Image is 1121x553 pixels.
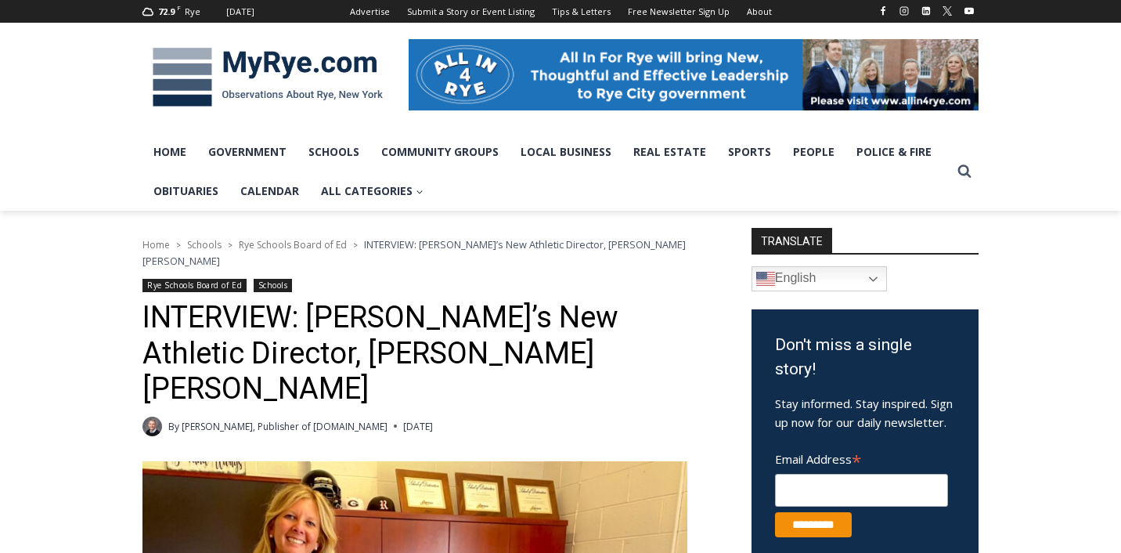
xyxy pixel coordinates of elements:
[895,2,914,20] a: Instagram
[176,240,181,251] span: >
[775,333,955,382] h3: Don't miss a single story!
[142,172,229,211] a: Obituaries
[185,5,200,19] div: Rye
[370,132,510,172] a: Community Groups
[622,132,717,172] a: Real Estate
[297,132,370,172] a: Schools
[874,2,892,20] a: Facebook
[142,237,710,269] nav: Breadcrumbs
[142,300,710,407] h1: INTERVIEW: [PERSON_NAME]’s New Athletic Director, [PERSON_NAME] [PERSON_NAME]
[950,157,979,186] button: View Search Form
[756,269,775,288] img: en
[226,5,254,19] div: [DATE]
[142,132,950,211] nav: Primary Navigation
[228,240,232,251] span: >
[353,240,358,251] span: >
[142,238,170,251] a: Home
[403,419,433,434] time: [DATE]
[142,237,686,267] span: INTERVIEW: [PERSON_NAME]’s New Athletic Director, [PERSON_NAME] [PERSON_NAME]
[321,183,424,200] span: All Categories
[775,443,948,472] label: Email Address
[782,132,845,172] a: People
[845,132,943,172] a: Police & Fire
[229,172,310,211] a: Calendar
[775,394,955,432] p: Stay informed. Stay inspired. Sign up now for our daily newsletter.
[142,417,162,436] a: Author image
[177,3,181,12] span: F
[168,419,179,434] span: By
[960,2,979,20] a: YouTube
[142,279,247,292] a: Rye Schools Board of Ed
[310,172,434,211] a: All Categories
[717,132,782,172] a: Sports
[510,132,622,172] a: Local Business
[182,420,387,433] a: [PERSON_NAME], Publisher of [DOMAIN_NAME]
[752,228,832,253] strong: TRANSLATE
[752,266,887,291] a: English
[254,279,293,292] a: Schools
[917,2,935,20] a: Linkedin
[239,238,347,251] a: Rye Schools Board of Ed
[197,132,297,172] a: Government
[409,39,979,110] img: All in for Rye
[142,37,393,118] img: MyRye.com
[938,2,957,20] a: X
[158,5,175,17] span: 72.9
[187,238,222,251] a: Schools
[142,132,197,172] a: Home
